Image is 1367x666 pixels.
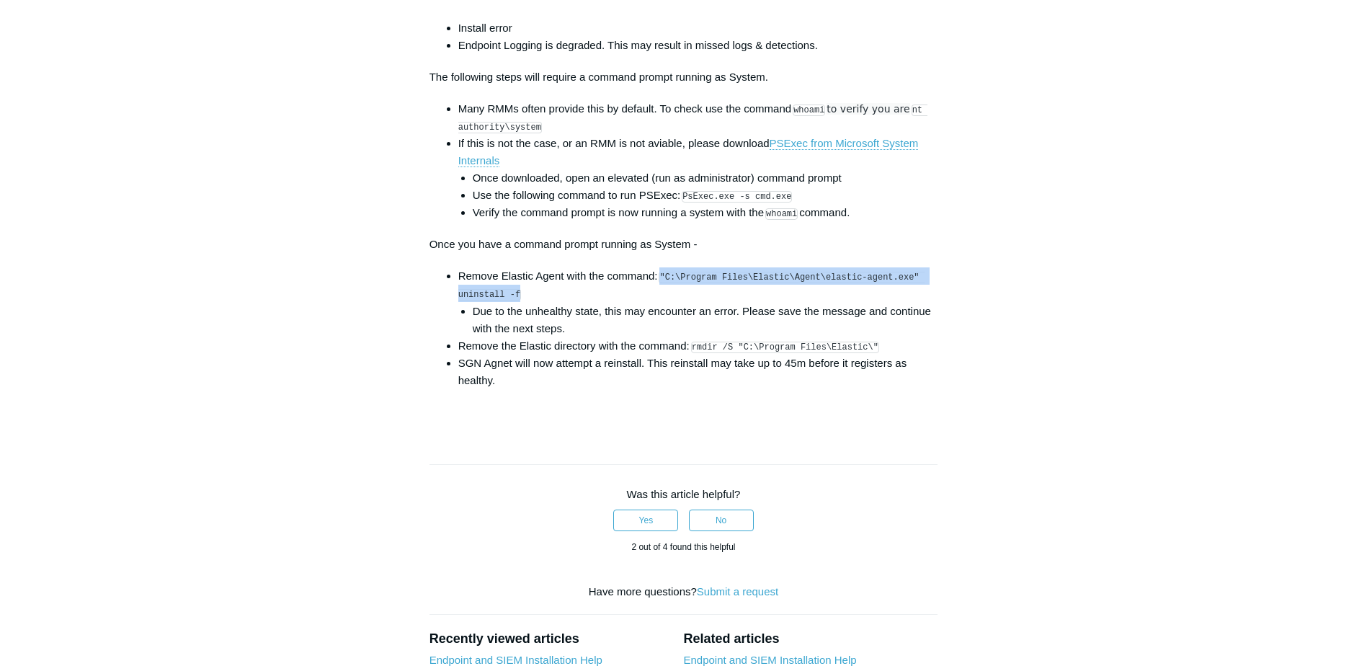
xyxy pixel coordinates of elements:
code: "C:\Program Files\Elastic\Agent\elastic-agent.exe" uninstall -f [458,272,925,301]
code: whoami [793,105,825,116]
li: Use the following command to run PSExec: [473,187,938,204]
li: Remove the Elastic directory with the command: [458,337,938,355]
code: whoami [765,208,798,220]
span: Was this article helpful? [627,488,741,500]
div: Have more questions? [429,584,938,600]
a: Endpoint and SIEM Installation Help [683,654,856,666]
a: Submit a request [697,585,778,598]
h2: Related articles [683,629,938,649]
button: This article was helpful [613,510,678,531]
span: 2 out of 4 found this helpful [631,542,735,552]
p: The following steps will require a command prompt running as System. [429,68,938,86]
li: Endpoint Logging is degraded. This may result in missed logs & detections. [458,37,938,54]
li: Verify the command prompt is now running a system with the command. [473,204,938,221]
li: If this is not the case, or an RMM is not aviable, please download [458,135,938,221]
li: Install error [458,19,938,37]
li: SGN Agnet will now attempt a reinstall. This reinstall may take up to 45m before it registers as ... [458,355,938,389]
code: PsExec.exe -s cmd.exe [682,191,792,203]
li: Remove Elastic Agent with the command: [458,267,938,337]
a: Endpoint and SIEM Installation Help [429,654,602,666]
code: rmdir /S "C:\Program Files\Elastic\" [691,342,879,353]
p: Once you have a command prompt running as System - [429,236,938,253]
span: to verify you are [827,103,909,115]
button: This article was not helpful [689,510,754,531]
li: Once downloaded, open an elevated (run as administrator) command prompt [473,169,938,187]
h2: Recently viewed articles [429,629,669,649]
a: PSExec from Microsoft System Internals [458,137,919,167]
li: Due to the unhealthy state, this may encounter an error. Please save the message and continue wit... [473,303,938,337]
li: Many RMMs often provide this by default. To check use the command [458,100,938,135]
code: nt authority\system [458,105,928,133]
